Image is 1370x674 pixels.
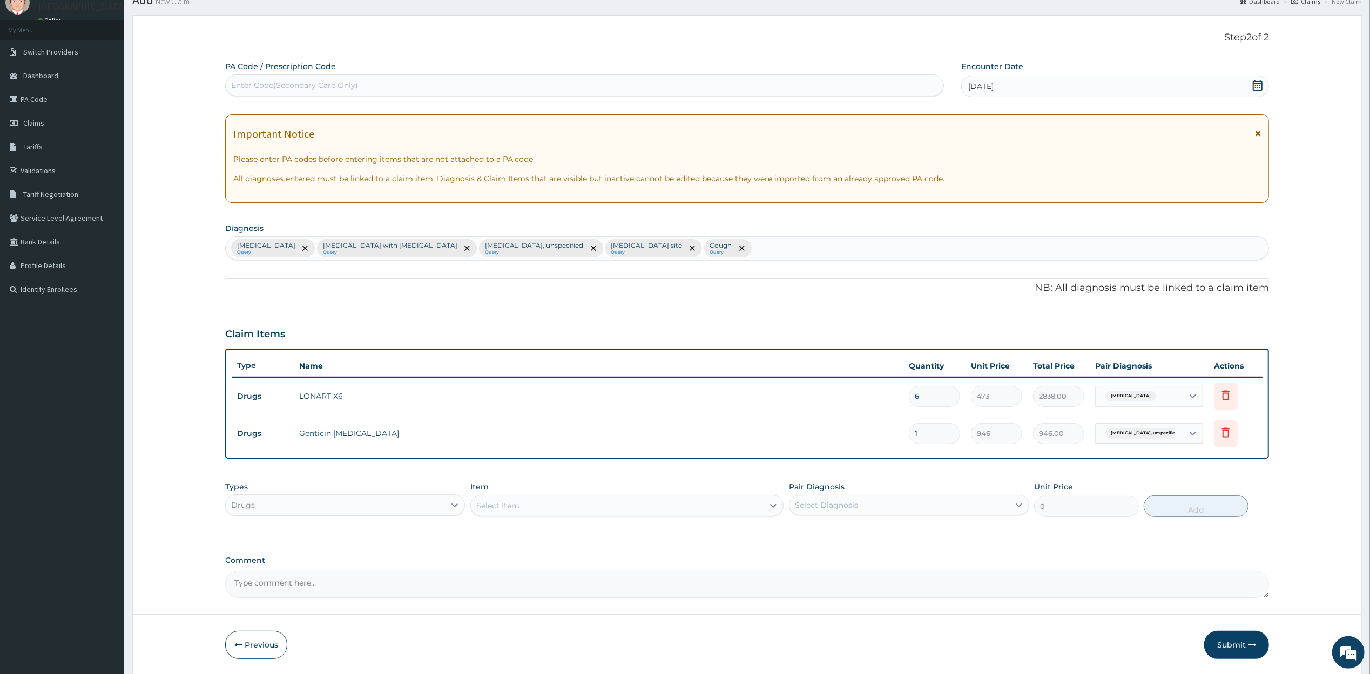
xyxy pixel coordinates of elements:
label: Pair Diagnosis [789,481,845,492]
th: Name [294,355,904,377]
label: PA Code / Prescription Code [225,61,336,72]
p: Step 2 of 2 [225,32,1270,44]
span: [MEDICAL_DATA], unspecified [1105,428,1184,439]
span: [MEDICAL_DATA] [1105,391,1156,401]
label: Diagnosis [225,223,264,234]
th: Unit Price [966,355,1028,377]
div: Chat with us now [56,60,181,74]
span: We're online! [63,136,149,245]
button: Submit [1204,631,1269,659]
span: Tariff Negotiation [23,189,78,199]
small: Query [323,250,457,255]
textarea: Type your message and hit 'Enter' [5,295,206,332]
td: Drugs [232,424,294,444]
label: Unit Price [1034,481,1073,492]
td: Drugs [232,386,294,406]
span: remove selection option [462,243,472,253]
th: Type [232,356,294,376]
h1: Important Notice [233,128,314,140]
small: Query [611,250,683,255]
button: Add [1144,495,1248,517]
span: remove selection option [687,243,697,253]
label: Comment [225,556,1270,565]
th: Total Price [1028,355,1090,377]
small: Query [237,250,295,255]
span: Dashboard [23,71,58,80]
div: Minimize live chat window [177,5,203,31]
p: [MEDICAL_DATA], unspecified [485,241,584,250]
span: Claims [23,118,44,128]
div: Drugs [231,500,255,510]
p: [MEDICAL_DATA] site [611,241,683,250]
td: Genticin [MEDICAL_DATA] [294,423,904,444]
span: Tariffs [23,142,43,152]
p: All diagnoses entered must be linked to a claim item. Diagnosis & Claim Items that are visible bu... [233,173,1261,184]
p: NB: All diagnosis must be linked to a claim item [225,281,1270,295]
label: Item [470,481,489,492]
th: Quantity [903,355,966,377]
small: Query [710,250,732,255]
span: remove selection option [589,243,598,253]
p: [MEDICAL_DATA] with [MEDICAL_DATA] [323,241,457,250]
th: Actions [1209,355,1263,377]
p: [GEOGRAPHIC_DATA] [38,2,127,11]
h3: Claim Items [225,329,285,341]
td: LONART X6 [294,385,904,407]
button: Previous [225,631,287,659]
span: remove selection option [300,243,310,253]
label: Encounter Date [961,61,1023,72]
div: Select Item [476,500,519,511]
p: Please enter PA codes before entering items that are not attached to a PA code [233,154,1261,165]
small: Query [485,250,584,255]
img: d_794563401_company_1708531726252_794563401 [20,54,44,81]
th: Pair Diagnosis [1090,355,1209,377]
div: Select Diagnosis [795,500,858,510]
a: Online [38,17,64,24]
span: Switch Providers [23,47,78,57]
label: Types [225,482,248,492]
p: Cough [710,241,732,250]
span: remove selection option [737,243,747,253]
p: [MEDICAL_DATA] [237,241,295,250]
div: Enter Code(Secondary Care Only) [231,80,358,91]
span: [DATE] [968,81,994,92]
